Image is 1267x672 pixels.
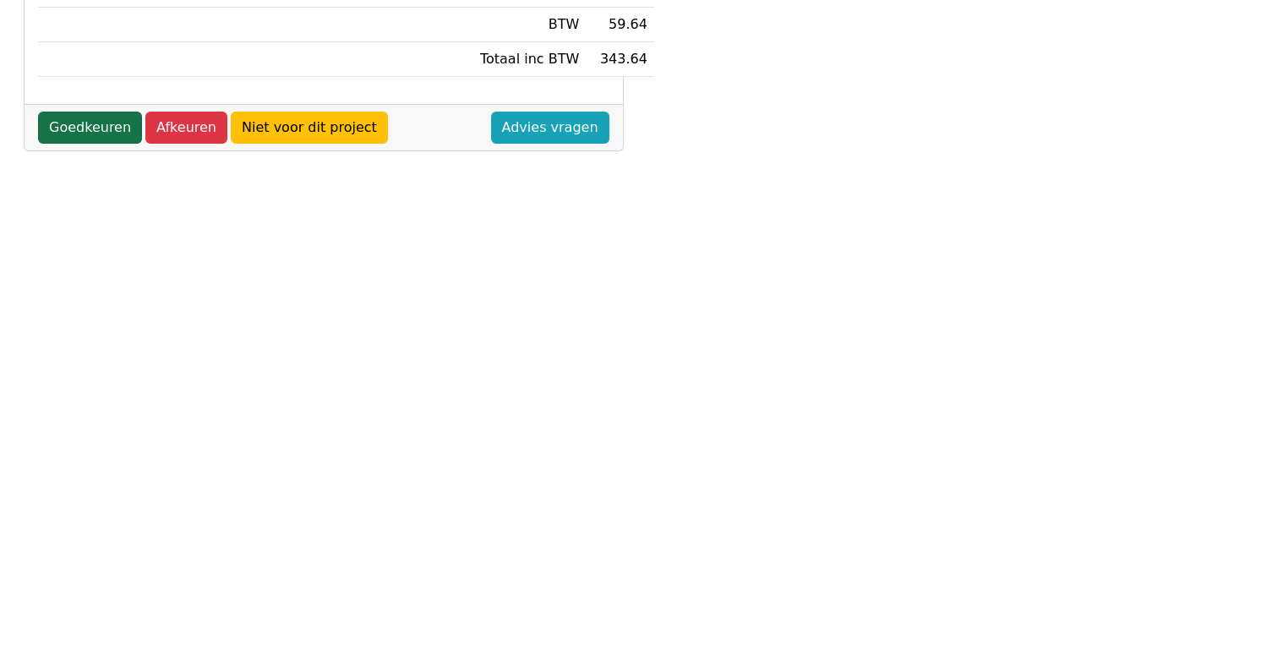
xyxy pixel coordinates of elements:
[145,112,227,144] a: Afkeuren
[460,8,587,42] td: BTW
[491,112,609,144] a: Advies vragen
[38,112,142,144] a: Goedkeuren
[586,8,654,42] td: 59.64
[586,42,654,77] td: 343.64
[460,42,587,77] td: Totaal inc BTW
[231,112,388,144] a: Niet voor dit project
